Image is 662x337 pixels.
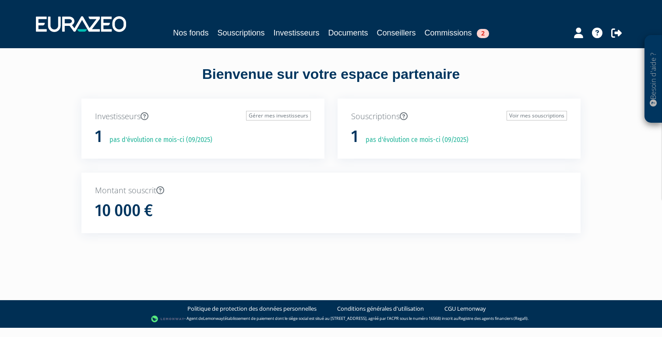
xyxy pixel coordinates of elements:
[75,64,587,99] div: Bienvenue sur votre espace partenaire
[203,316,223,321] a: Lemonway
[359,135,468,145] p: pas d'évolution ce mois-ci (09/2025)
[507,111,567,121] a: Voir mes souscriptions
[95,185,567,196] p: Montant souscrit
[103,135,212,145] p: pas d'évolution ce mois-ci (09/2025)
[95,111,311,122] p: Investisseurs
[9,315,653,323] div: - Agent de (établissement de paiement dont le siège social est situé au [STREET_ADDRESS], agréé p...
[217,27,264,39] a: Souscriptions
[36,16,126,32] img: 1732889491-logotype_eurazeo_blanc_rvb.png
[95,128,102,146] h1: 1
[377,27,416,39] a: Conseillers
[444,305,486,313] a: CGU Lemonway
[351,128,358,146] h1: 1
[95,202,153,220] h1: 10 000 €
[328,27,368,39] a: Documents
[337,305,424,313] a: Conditions générales d'utilisation
[187,305,317,313] a: Politique de protection des données personnelles
[458,316,528,321] a: Registre des agents financiers (Regafi)
[425,27,489,39] a: Commissions2
[477,29,489,38] span: 2
[273,27,319,39] a: Investisseurs
[648,40,658,119] p: Besoin d'aide ?
[151,315,185,323] img: logo-lemonway.png
[351,111,567,122] p: Souscriptions
[246,111,311,121] a: Gérer mes investisseurs
[173,27,208,39] a: Nos fonds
